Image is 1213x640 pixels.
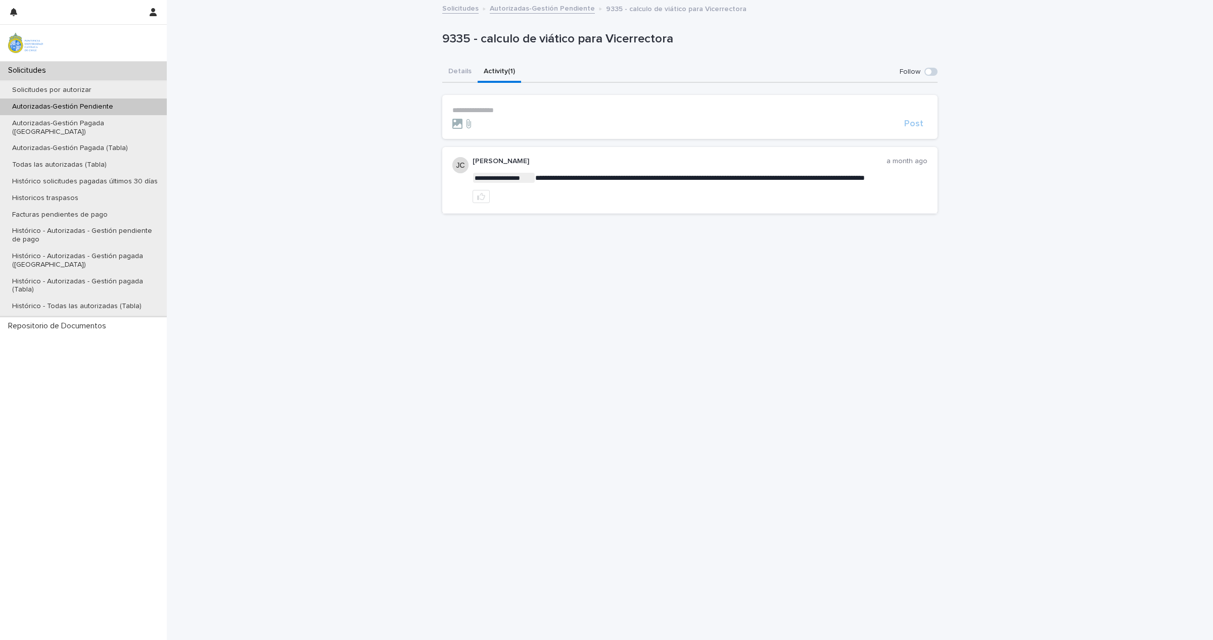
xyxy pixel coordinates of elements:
button: Post [900,119,927,128]
p: Follow [900,68,920,76]
p: Historicos traspasos [4,194,86,203]
p: a month ago [887,157,927,166]
p: Autorizadas-Gestión Pagada ([GEOGRAPHIC_DATA]) [4,119,167,136]
p: Autorizadas-Gestión Pendiente [4,103,121,111]
p: Histórico - Todas las autorizadas (Tabla) [4,302,150,311]
p: Solicitudes por autorizar [4,86,100,94]
p: Todas las autorizadas (Tabla) [4,161,115,169]
p: Repositorio de Documentos [4,321,114,331]
img: iqsleoUpQLaG7yz5l0jK [8,33,43,53]
button: like this post [473,190,490,203]
p: Histórico solicitudes pagadas últimos 30 días [4,177,166,186]
p: Autorizadas-Gestión Pagada (Tabla) [4,144,136,153]
span: Post [904,119,923,128]
p: Solicitudes [4,66,54,75]
p: 9335 - calculo de viático para Vicerrectora [606,3,747,14]
p: Histórico - Autorizadas - Gestión pendiente de pago [4,227,167,244]
a: Solicitudes [442,2,479,14]
a: Autorizadas-Gestión Pendiente [490,2,595,14]
p: Histórico - Autorizadas - Gestión pagada ([GEOGRAPHIC_DATA]) [4,252,167,269]
p: Facturas pendientes de pago [4,211,116,219]
button: Activity (1) [478,62,521,83]
button: Details [442,62,478,83]
p: Histórico - Autorizadas - Gestión pagada (Tabla) [4,277,167,294]
p: [PERSON_NAME] [473,157,887,166]
p: 9335 - calculo de viático para Vicerrectora [442,32,934,46]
